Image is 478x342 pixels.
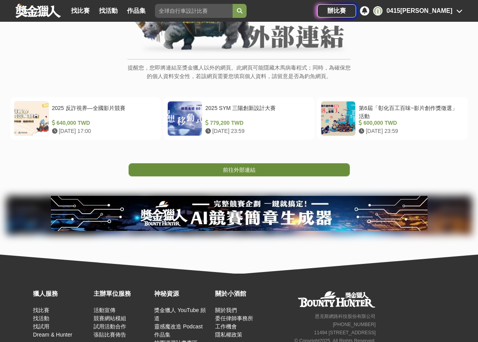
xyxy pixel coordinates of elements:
[94,315,126,321] a: 競賽網站模組
[51,196,428,231] img: e66c81bb-b616-479f-8cf1-2a61d99b1888.jpg
[359,104,461,119] div: 第6屆「彰化百工百味~影片創作獎徵選」活動
[215,315,253,321] a: 委任律師事務所
[68,5,93,16] a: 找比賽
[215,289,272,298] div: 關於小酒館
[163,97,315,140] a: 2025 SYM 三陽創新設計大賽 779,200 TWD [DATE] 23:59
[94,323,126,330] a: 試用活動合作
[127,63,351,89] p: 提醒您，您即將連結至獎金獵人以外的網頁。此網頁可能隱藏木馬病毒程式；同時，為確保您的個人資料安全性，若該網頁需要您填寫個人資料，請留意是否為釣魚網頁。
[154,289,211,298] div: 神秘資源
[215,307,237,313] a: 關於我們
[373,6,382,16] div: 0
[94,332,126,338] a: 張貼比賽佈告
[333,322,375,327] small: [PHONE_NUMBER]
[33,323,49,330] a: 找試用
[205,104,308,119] div: 2025 SYM 三陽創新設計大賽
[386,6,452,16] div: 0415[PERSON_NAME]
[52,104,154,119] div: 2025 反詐視界—全國影片競賽
[129,163,350,176] a: 前往外部連結
[33,289,90,298] div: 獵人服務
[215,332,242,338] a: 隱私權政策
[223,167,256,173] span: 前往外部連結
[317,97,468,140] a: 第6屆「彰化百工百味~影片創作獎徵選」活動 600,000 TWD [DATE] 23:59
[94,289,150,298] div: 主辦單位服務
[315,314,375,319] small: 恩克斯網路科技股份有限公司
[314,330,376,335] small: 11494 [STREET_ADDRESS]
[96,5,121,16] a: 找活動
[205,127,308,135] div: [DATE] 23:59
[33,315,49,321] a: 找活動
[33,307,49,313] a: 找比賽
[154,307,206,321] a: 獎金獵人 YouTube 頻道
[33,332,72,338] a: Dream & Hunter
[154,332,170,338] a: 作品集
[124,5,149,16] a: 作品集
[10,97,161,140] a: 2025 反詐視界—全國影片競賽 640,000 TWD [DATE] 17:00
[205,119,308,127] div: 779,200 TWD
[154,323,202,330] a: 靈感魔改造 Podcast
[52,119,154,127] div: 640,000 TWD
[215,323,237,330] a: 工作機會
[94,307,115,313] a: 活動宣傳
[359,119,461,127] div: 600,000 TWD
[52,127,154,135] div: [DATE] 17:00
[155,4,233,18] input: 全球自行車設計比賽
[359,127,461,135] div: [DATE] 23:59
[317,4,356,17] a: 辦比賽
